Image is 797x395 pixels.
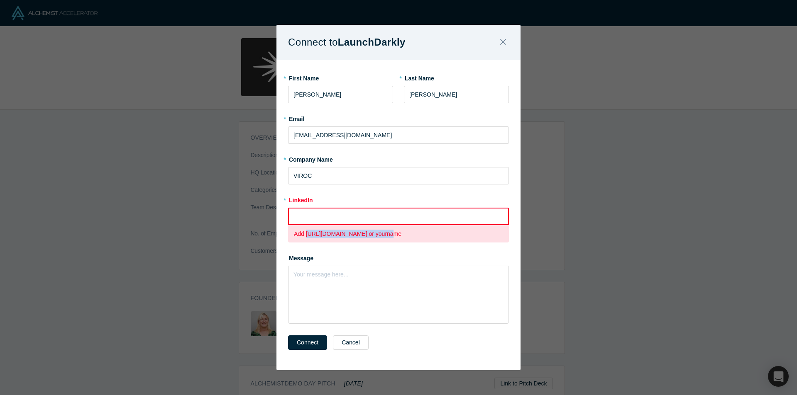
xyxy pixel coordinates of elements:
p: Add [URL][DOMAIN_NAME] or yourname [294,230,503,238]
div: rdw-editor [294,269,504,277]
label: Email [288,112,509,124]
button: Close [494,34,512,51]
div: rdw-wrapper [288,266,509,324]
b: LaunchDarkly [338,36,406,48]
button: Connect [288,335,327,350]
label: Last Name [404,71,509,83]
label: Message [288,251,509,263]
label: First Name [288,71,393,83]
h1: Connect to [288,34,420,51]
label: LinkedIn [288,193,313,205]
label: Company Name [288,153,509,164]
button: Cancel [333,335,369,350]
